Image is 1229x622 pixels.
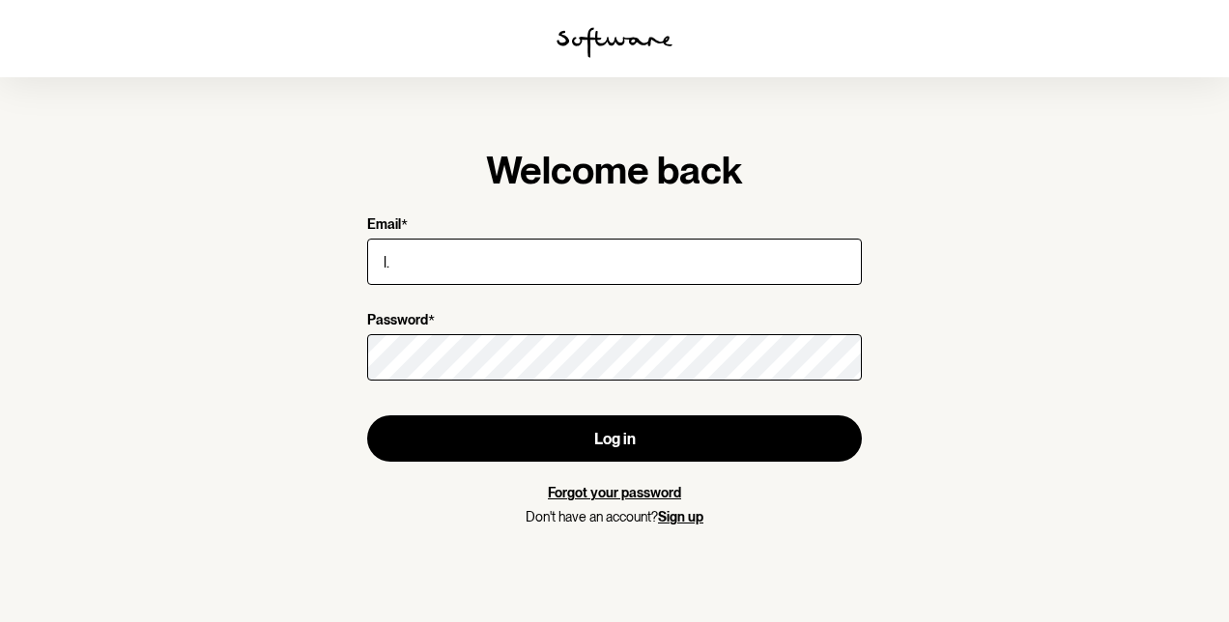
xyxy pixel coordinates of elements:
a: Forgot your password [548,485,681,500]
button: Log in [367,415,862,462]
img: software logo [557,27,672,58]
p: Password [367,312,428,330]
a: Sign up [658,509,703,524]
p: Don't have an account? [367,509,862,525]
h1: Welcome back [367,147,862,193]
p: Email [367,216,401,235]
